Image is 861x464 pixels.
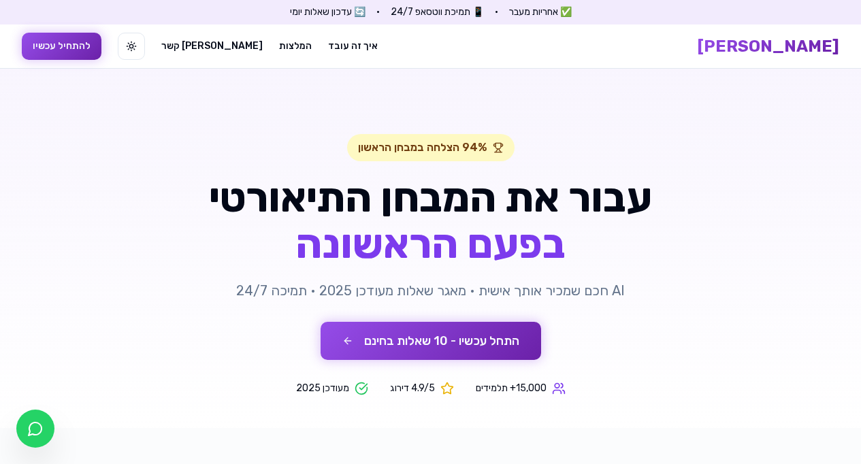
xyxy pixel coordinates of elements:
a: התחל עכשיו - 10 שאלות בחינם [321,335,541,348]
span: 15,000+ תלמידים [476,382,547,395]
a: [PERSON_NAME] קשר [161,39,263,53]
span: 94% הצלחה במבחן הראשון [358,139,487,156]
span: ✅ אחריות מעבר [509,5,572,19]
span: 🔄 עדכון שאלות יומי [290,5,365,19]
span: מעודכן 2025 [296,382,349,395]
button: התחל עכשיו - 10 שאלות בחינם [321,322,541,360]
a: [PERSON_NAME] [698,35,839,57]
h1: עבור את המבחן התיאורטי [169,178,692,265]
span: • [376,5,380,19]
span: 4.9/5 דירוג [390,382,435,395]
p: AI חכם שמכיר אותך אישית • מאגר שאלות מעודכן 2025 • תמיכה 24/7 [169,281,692,300]
button: להתחיל עכשיו [22,33,101,60]
a: איך זה עובד [328,39,378,53]
span: 📱 תמיכת ווטסאפ 24/7 [391,5,484,19]
span: • [495,5,498,19]
a: צ'אט בוואטסאפ [16,410,54,448]
span: בפעם הראשונה [169,224,692,265]
a: המלצות [279,39,312,53]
